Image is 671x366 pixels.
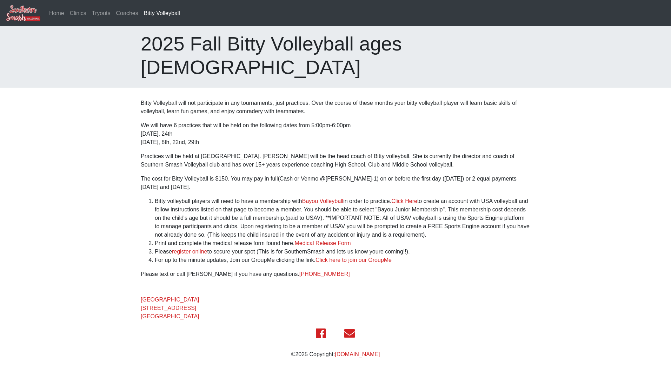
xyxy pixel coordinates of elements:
p: We will have 6 practices that will be held on the following dates from 5:00pm-6:00pm [DATE], 24th... [141,121,530,147]
p: Bitty Volleyball will not participate in any tournaments, just practices. Over the course of thes... [141,99,530,116]
a: Medical Release Form [294,240,351,246]
li: Please to secure your spot (This is for SouthernSmash and lets us know youre coming!!). [155,248,530,256]
img: Southern Smash Volleyball [6,5,41,22]
a: Click Here [391,198,417,204]
li: Print and complete the medical release form found here. [155,239,530,248]
p: Please text or call [PERSON_NAME] if you have any questions. [141,270,530,278]
a: Home [46,6,67,20]
h1: 2025 Fall Bitty Volleyball ages [DEMOGRAPHIC_DATA] [141,32,530,79]
a: Tryouts [89,6,113,20]
li: Bitty volleyball players will need to have a membership with in order to practice. to create an a... [155,197,530,239]
a: Clinics [67,6,89,20]
a: Coaches [113,6,141,20]
a: [DOMAIN_NAME] [335,351,380,357]
p: Practices will be held at [GEOGRAPHIC_DATA]. [PERSON_NAME] will be the head coach of Bitty volley... [141,152,530,169]
a: register online [172,249,207,255]
a: [GEOGRAPHIC_DATA][STREET_ADDRESS][GEOGRAPHIC_DATA] [141,297,199,319]
a: Bitty Volleyball [141,6,183,20]
a: Bayou Volleyball [302,198,343,204]
p: The cost for Bitty Volleyball is $150. You may pay in full(Cash or Venmo @[PERSON_NAME]-1) on or ... [141,175,530,191]
a: [PHONE_NUMBER] [299,271,350,277]
li: For up to the minute updates, Join our GroupMe clicking the link. [155,256,530,264]
a: Click here to join our GroupMe [315,257,392,263]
